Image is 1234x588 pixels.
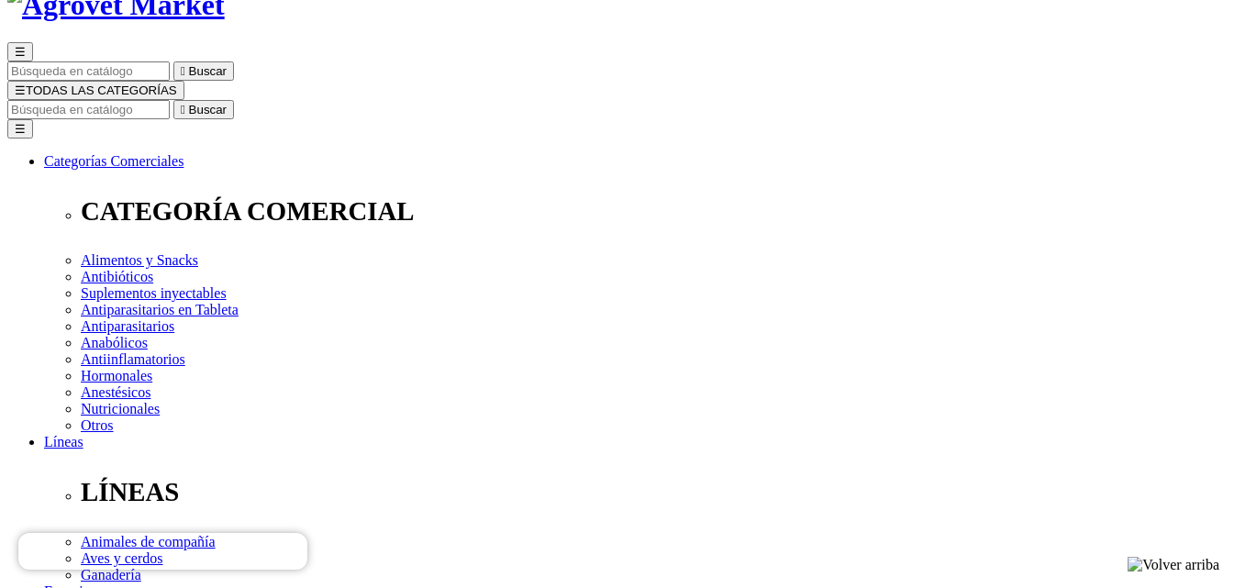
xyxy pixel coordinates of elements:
[81,285,227,301] a: Suplementos inyectables
[181,64,185,78] i: 
[81,252,198,268] a: Alimentos y Snacks
[18,533,307,570] iframe: Brevo live chat
[81,477,1227,507] p: LÍNEAS
[181,103,185,116] i: 
[44,153,183,169] a: Categorías Comerciales
[81,401,160,416] a: Nutricionales
[189,103,227,116] span: Buscar
[15,45,26,59] span: ☰
[81,368,152,383] a: Hormonales
[7,119,33,139] button: ☰
[81,269,153,284] a: Antibióticos
[7,81,184,100] button: ☰TODAS LAS CATEGORÍAS
[44,434,83,449] a: Líneas
[7,42,33,61] button: ☰
[173,61,234,81] button:  Buscar
[7,100,170,119] input: Buscar
[81,384,150,400] a: Anestésicos
[81,196,1227,227] p: CATEGORÍA COMERCIAL
[81,417,114,433] a: Otros
[81,302,239,317] a: Antiparasitarios en Tableta
[81,351,185,367] a: Antiinflamatorios
[81,567,141,582] a: Ganadería
[173,100,234,119] button:  Buscar
[189,64,227,78] span: Buscar
[1128,557,1219,573] img: Volver arriba
[7,61,170,81] input: Buscar
[81,335,148,350] a: Anabólicos
[81,318,174,334] a: Antiparasitarios
[15,83,26,97] span: ☰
